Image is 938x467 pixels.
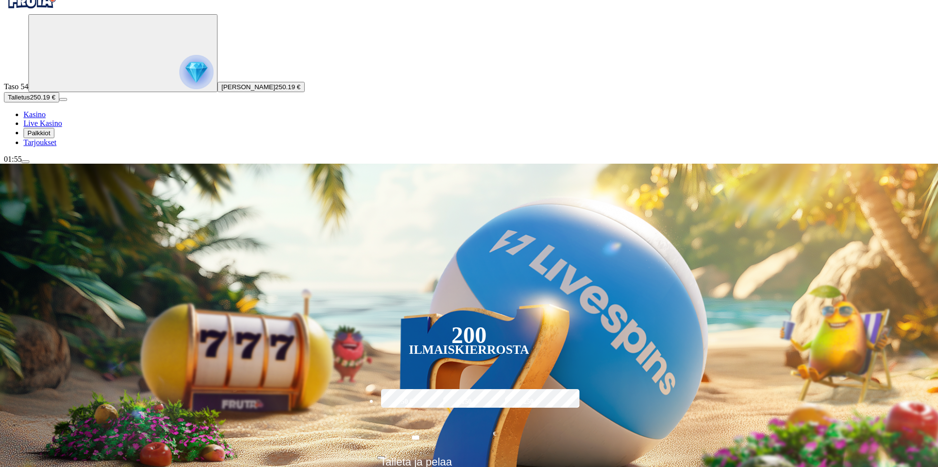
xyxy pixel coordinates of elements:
span: Kasino [24,110,46,119]
button: reward progress [28,14,217,92]
button: reward iconPalkkiot [24,128,54,138]
span: 250.19 € [275,83,301,91]
label: 250 € [503,388,559,416]
span: Tarjoukset [24,138,56,147]
span: Palkkiot [27,129,50,137]
button: menu [59,98,67,101]
a: Fruta [4,5,63,14]
div: 200 [451,329,486,341]
a: diamond iconKasino [24,110,46,119]
span: 01:55 [4,155,22,163]
button: Talletusplus icon250.19 € [4,92,59,102]
a: gift-inverted iconTarjoukset [24,138,56,147]
img: reward progress [179,55,214,89]
div: Ilmaiskierrosta [409,344,529,356]
span: Talletus [8,94,30,101]
span: € [493,429,496,439]
a: poker-chip iconLive Kasino [24,119,62,127]
button: menu [22,160,29,163]
span: Live Kasino [24,119,62,127]
button: [PERSON_NAME]250.19 € [217,82,305,92]
span: 250.19 € [30,94,55,101]
label: 50 € [379,388,435,416]
label: 150 € [441,388,498,416]
span: Taso 54 [4,82,28,91]
span: [PERSON_NAME] [221,83,275,91]
span: € [385,453,388,459]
